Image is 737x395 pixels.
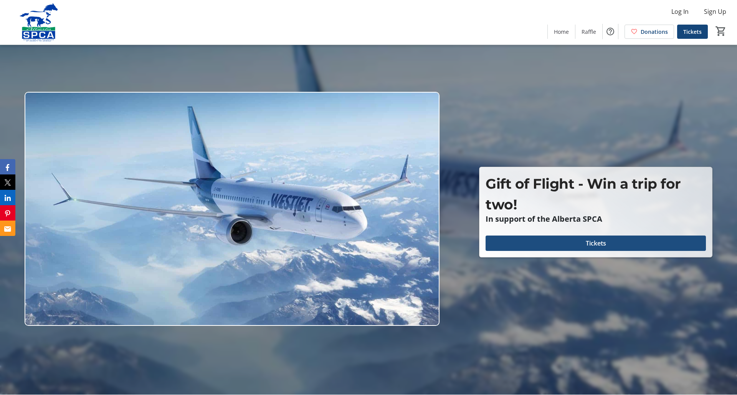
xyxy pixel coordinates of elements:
[625,25,674,39] a: Donations
[704,7,726,16] span: Sign Up
[603,24,618,39] button: Help
[486,236,706,251] button: Tickets
[25,92,440,326] img: Campaign CTA Media Photo
[677,25,708,39] a: Tickets
[641,28,668,36] span: Donations
[582,28,596,36] span: Raffle
[586,239,606,248] span: Tickets
[5,3,73,41] img: Alberta SPCA's Logo
[714,24,728,38] button: Cart
[554,28,569,36] span: Home
[575,25,602,39] a: Raffle
[671,7,689,16] span: Log In
[683,28,702,36] span: Tickets
[665,5,695,18] button: Log In
[486,175,681,213] span: Gift of Flight - Win a trip for two!
[548,25,575,39] a: Home
[486,215,706,223] p: In support of the Alberta SPCA
[698,5,732,18] button: Sign Up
